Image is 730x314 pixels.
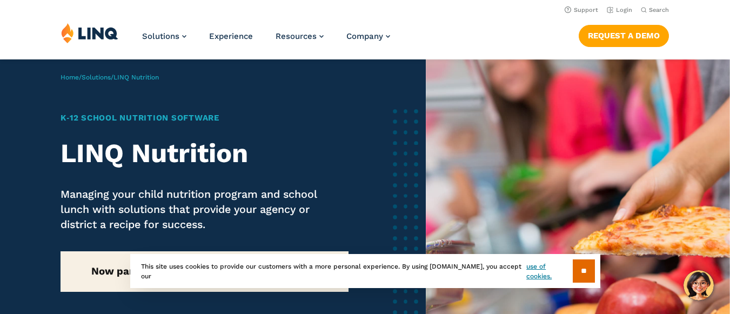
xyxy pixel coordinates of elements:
[346,31,390,41] a: Company
[142,23,390,58] nav: Primary Navigation
[276,31,317,41] span: Resources
[641,6,669,14] button: Open Search Bar
[579,25,669,46] a: Request a Demo
[61,138,248,169] strong: LINQ Nutrition
[346,31,383,41] span: Company
[91,265,318,277] strong: Now part of our new
[130,254,600,288] div: This site uses cookies to provide our customers with a more personal experience. By using [DOMAIN...
[526,262,572,281] a: use of cookies.
[142,31,186,41] a: Solutions
[113,74,159,81] span: LINQ Nutrition
[61,112,348,124] h1: K‑12 School Nutrition Software
[579,23,669,46] nav: Button Navigation
[61,23,118,43] img: LINQ | K‑12 Software
[61,74,79,81] a: Home
[209,31,253,41] a: Experience
[276,31,324,41] a: Resources
[565,6,598,14] a: Support
[61,74,159,81] span: / /
[684,270,714,300] button: Hello, have a question? Let’s chat.
[142,31,179,41] span: Solutions
[82,74,111,81] a: Solutions
[649,6,669,14] span: Search
[607,6,632,14] a: Login
[61,187,348,233] p: Managing your child nutrition program and school lunch with solutions that provide your agency or...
